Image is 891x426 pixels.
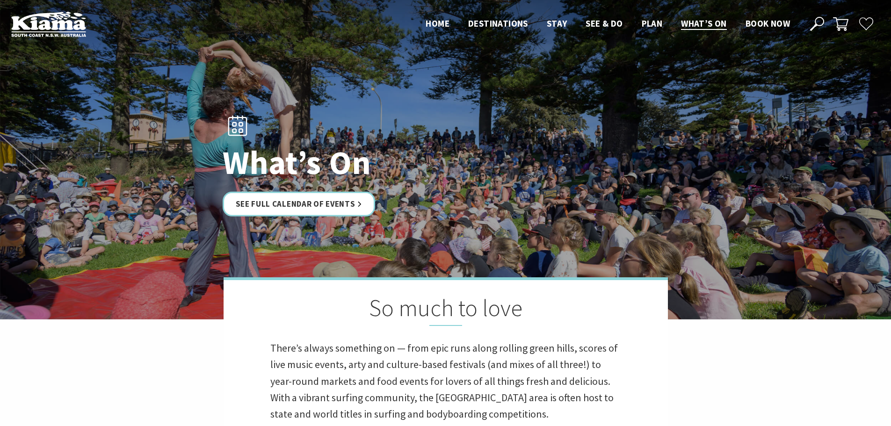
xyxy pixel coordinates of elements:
h2: So much to love [270,294,621,326]
span: Destinations [468,18,528,29]
span: See & Do [586,18,623,29]
img: Kiama Logo [11,11,86,37]
span: Home [426,18,449,29]
span: Stay [547,18,567,29]
nav: Main Menu [416,16,799,32]
a: See Full Calendar of Events [223,192,376,217]
h1: What’s On [223,144,487,181]
span: Plan [642,18,663,29]
span: What’s On [681,18,727,29]
span: Book now [746,18,790,29]
p: There’s always something on — from epic runs along rolling green hills, scores of live music even... [270,340,621,422]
